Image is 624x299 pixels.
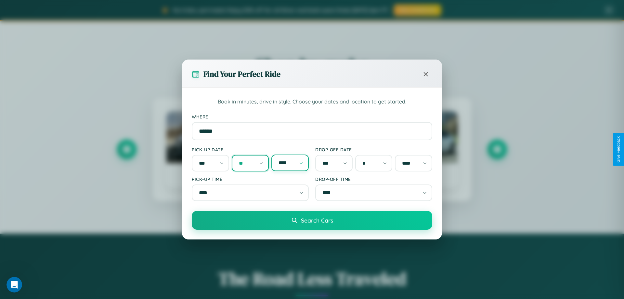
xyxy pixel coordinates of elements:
label: Pick-up Time [192,176,309,182]
label: Drop-off Date [315,147,432,152]
label: Where [192,114,432,119]
p: Book in minutes, drive in style. Choose your dates and location to get started. [192,98,432,106]
h3: Find Your Perfect Ride [203,69,280,79]
label: Drop-off Time [315,176,432,182]
button: Search Cars [192,211,432,230]
span: Search Cars [301,217,333,224]
label: Pick-up Date [192,147,309,152]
